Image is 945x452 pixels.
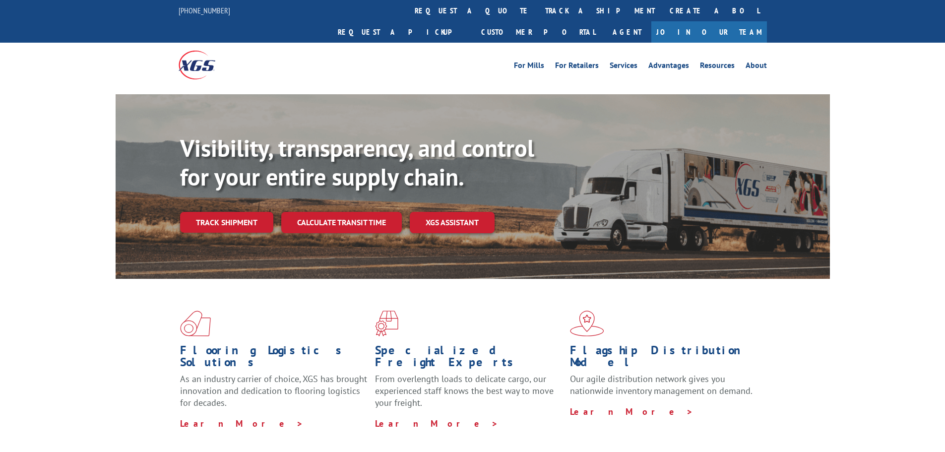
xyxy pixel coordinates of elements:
a: Request a pickup [330,21,474,43]
p: From overlength loads to delicate cargo, our experienced staff knows the best way to move your fr... [375,373,563,417]
a: Join Our Team [651,21,767,43]
a: Learn More > [570,406,693,417]
a: [PHONE_NUMBER] [179,5,230,15]
a: Resources [700,62,735,72]
a: Learn More > [375,418,499,429]
a: Customer Portal [474,21,603,43]
a: Advantages [648,62,689,72]
b: Visibility, transparency, and control for your entire supply chain. [180,132,534,192]
img: xgs-icon-focused-on-flooring-red [375,311,398,336]
a: Calculate transit time [281,212,402,233]
h1: Flagship Distribution Model [570,344,757,373]
h1: Flooring Logistics Solutions [180,344,368,373]
a: For Retailers [555,62,599,72]
a: Services [610,62,637,72]
span: As an industry carrier of choice, XGS has brought innovation and dedication to flooring logistics... [180,373,367,408]
h1: Specialized Freight Experts [375,344,563,373]
span: Our agile distribution network gives you nationwide inventory management on demand. [570,373,753,396]
a: Track shipment [180,212,273,233]
img: xgs-icon-flagship-distribution-model-red [570,311,604,336]
img: xgs-icon-total-supply-chain-intelligence-red [180,311,211,336]
a: About [746,62,767,72]
a: XGS ASSISTANT [410,212,495,233]
a: For Mills [514,62,544,72]
a: Agent [603,21,651,43]
a: Learn More > [180,418,304,429]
